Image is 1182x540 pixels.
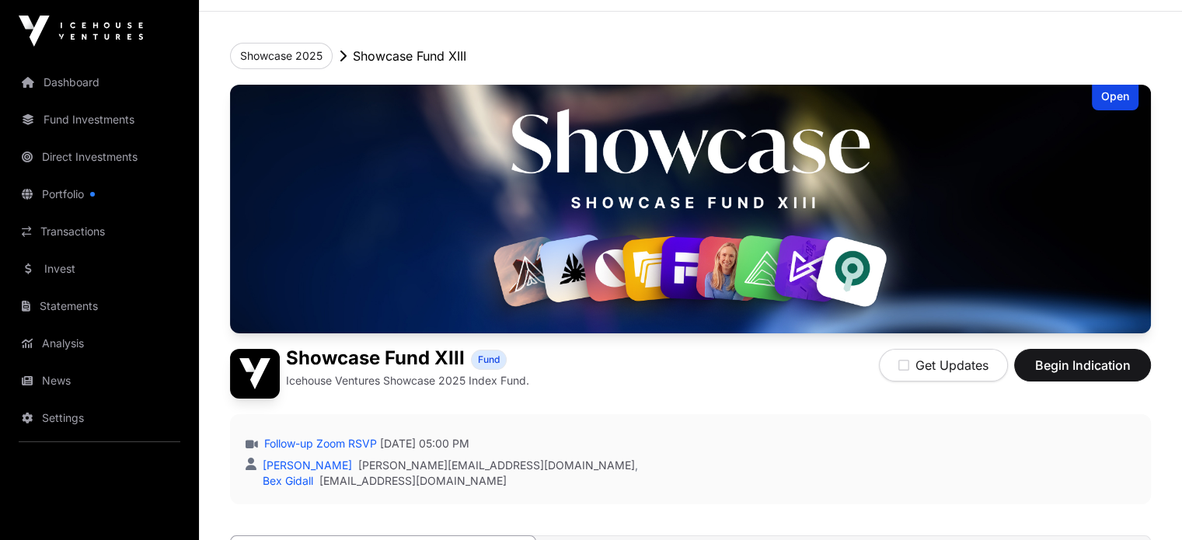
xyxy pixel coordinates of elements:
p: Showcase Fund XIII [353,47,466,65]
a: Portfolio [12,177,187,211]
img: Showcase Fund XIII [230,85,1151,333]
a: Transactions [12,214,187,249]
a: Follow-up Zoom RSVP [261,436,377,451]
a: Bex Gidall [260,474,313,487]
iframe: Chat Widget [1104,465,1182,540]
a: Direct Investments [12,140,187,174]
span: [DATE] 05:00 PM [380,436,469,451]
p: Icehouse Ventures Showcase 2025 Index Fund. [286,373,529,388]
a: Statements [12,289,187,323]
img: Icehouse Ventures Logo [19,16,143,47]
a: Analysis [12,326,187,361]
div: , [260,458,638,473]
span: Begin Indication [1034,356,1131,375]
a: Begin Indication [1014,364,1151,380]
div: Open [1092,85,1138,110]
a: [EMAIL_ADDRESS][DOMAIN_NAME] [319,473,507,489]
span: Fund [478,354,500,366]
a: News [12,364,187,398]
h1: Showcase Fund XIII [286,349,465,370]
button: Get Updates [879,349,1008,381]
img: Showcase Fund XIII [230,349,280,399]
a: Fund Investments [12,103,187,137]
a: Invest [12,252,187,286]
a: Dashboard [12,65,187,99]
a: [PERSON_NAME][EMAIL_ADDRESS][DOMAIN_NAME] [358,458,635,473]
a: Settings [12,401,187,435]
button: Begin Indication [1014,349,1151,381]
a: [PERSON_NAME] [260,458,352,472]
button: Showcase 2025 [230,43,333,69]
